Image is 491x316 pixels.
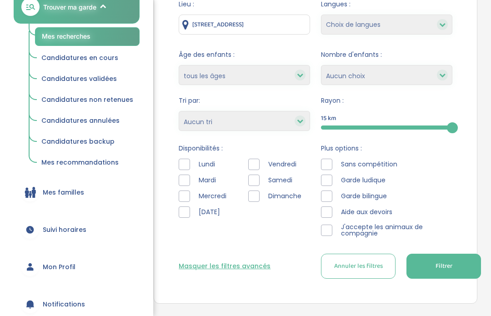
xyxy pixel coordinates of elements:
[337,160,401,169] span: Sans compétition
[14,251,140,283] a: Mon Profil
[35,27,140,46] a: Mes recherches
[195,191,230,201] span: Mercredi
[179,144,310,153] span: Disponibilités :
[195,160,219,169] span: Lundi
[195,207,224,217] span: [DATE]
[41,158,119,167] span: Mes recommandations
[179,261,271,271] button: Masquer les filtres avancés
[337,222,448,238] span: J'accepte les animaux de compagnie
[436,261,452,271] span: Filtrer
[179,15,310,35] input: Ville ou code postale
[264,176,296,185] span: Samedi
[41,53,118,62] span: Candidatures en cours
[43,300,85,309] span: Notifications
[264,191,305,201] span: Dimanche
[43,188,84,197] span: Mes familles
[42,32,90,40] span: Mes recherches
[321,254,396,279] button: Annuler les filtres
[43,2,96,12] span: Trouver ma garde
[41,95,133,104] span: Candidatures non retenues
[179,50,310,60] span: Âge des enfants :
[35,112,140,130] a: Candidatures annulées
[264,160,300,169] span: Vendredi
[337,191,391,201] span: Garde bilingue
[35,154,140,171] a: Mes recommandations
[321,96,452,105] span: Rayon :
[14,213,140,246] a: Suivi horaires
[43,262,75,272] span: Mon Profil
[334,261,383,271] span: Annuler les filtres
[35,91,140,109] a: Candidatures non retenues
[41,137,115,146] span: Candidatures backup
[41,74,117,83] span: Candidatures validées
[195,176,220,185] span: Mardi
[406,254,481,279] button: Filtrer
[321,144,452,153] span: Plus options :
[337,207,396,217] span: Aide aux devoirs
[321,50,452,60] span: Nombre d'enfants :
[321,114,336,123] span: 15 km
[35,50,140,67] a: Candidatures en cours
[43,225,86,235] span: Suivi horaires
[35,70,140,88] a: Candidatures validées
[337,176,389,185] span: Garde ludique
[179,96,310,105] span: Tri par:
[14,176,140,209] a: Mes familles
[35,133,140,150] a: Candidatures backup
[41,116,120,125] span: Candidatures annulées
